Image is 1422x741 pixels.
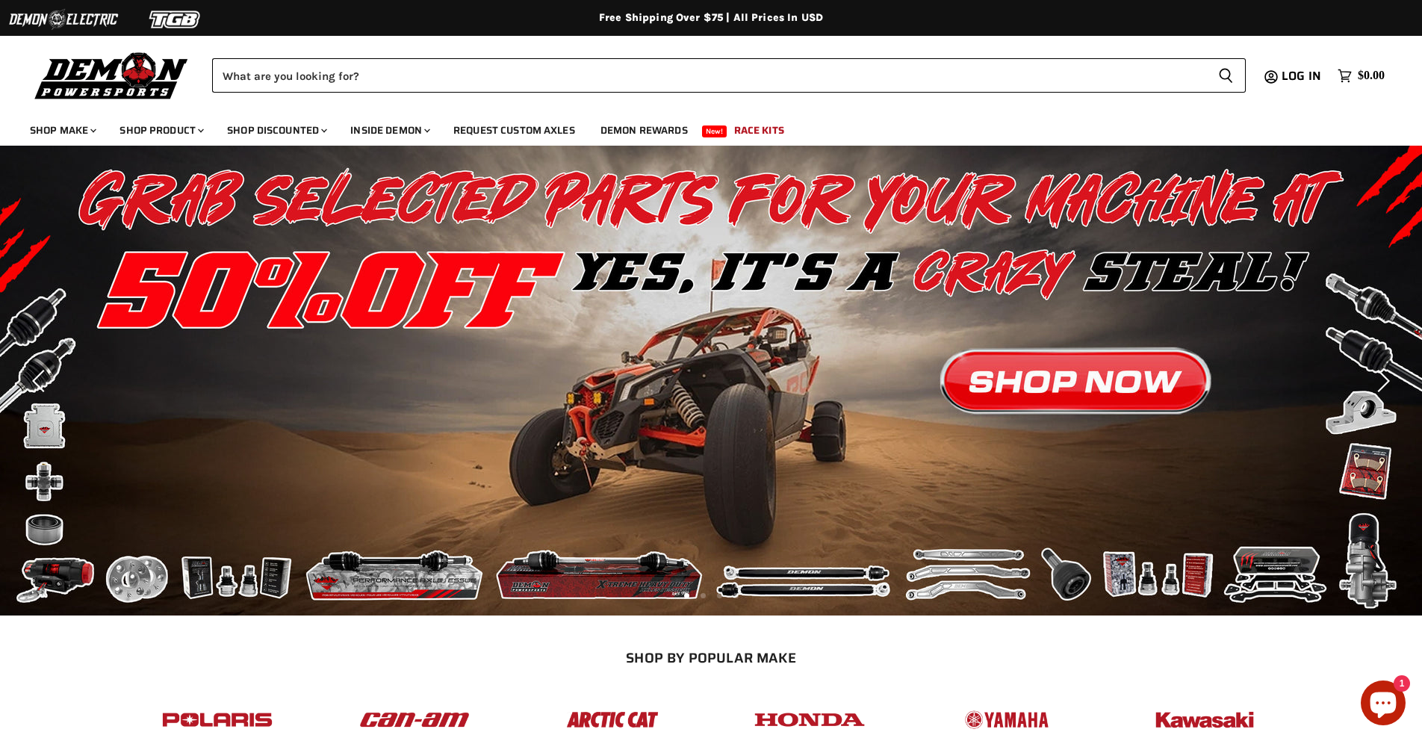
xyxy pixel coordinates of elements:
a: Race Kits [723,115,795,146]
input: Search [212,58,1206,93]
inbox-online-store-chat: Shopify online store chat [1356,680,1410,729]
a: Request Custom Axles [442,115,586,146]
a: Demon Rewards [589,115,699,146]
li: Page dot 2 [701,593,706,598]
span: Log in [1282,66,1321,85]
a: Inside Demon [339,115,439,146]
a: Shop Discounted [216,115,336,146]
img: Demon Powersports [30,49,193,102]
h2: SHOP BY POPULAR MAKE [132,650,1291,666]
a: $0.00 [1330,65,1392,87]
button: Search [1206,58,1246,93]
a: Shop Make [19,115,105,146]
span: New! [702,125,727,137]
ul: Main menu [19,109,1381,146]
img: TGB Logo 2 [119,5,232,34]
button: Previous [26,366,56,396]
a: Shop Product [108,115,213,146]
li: Page dot 3 [717,593,722,598]
div: Free Shipping Over $75 | All Prices In USD [114,11,1308,25]
li: Page dot 4 [733,593,739,598]
span: $0.00 [1358,69,1385,83]
form: Product [212,58,1246,93]
button: Next [1366,366,1396,396]
img: Demon Electric Logo 2 [7,5,119,34]
a: Log in [1275,69,1330,83]
li: Page dot 1 [684,593,689,598]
